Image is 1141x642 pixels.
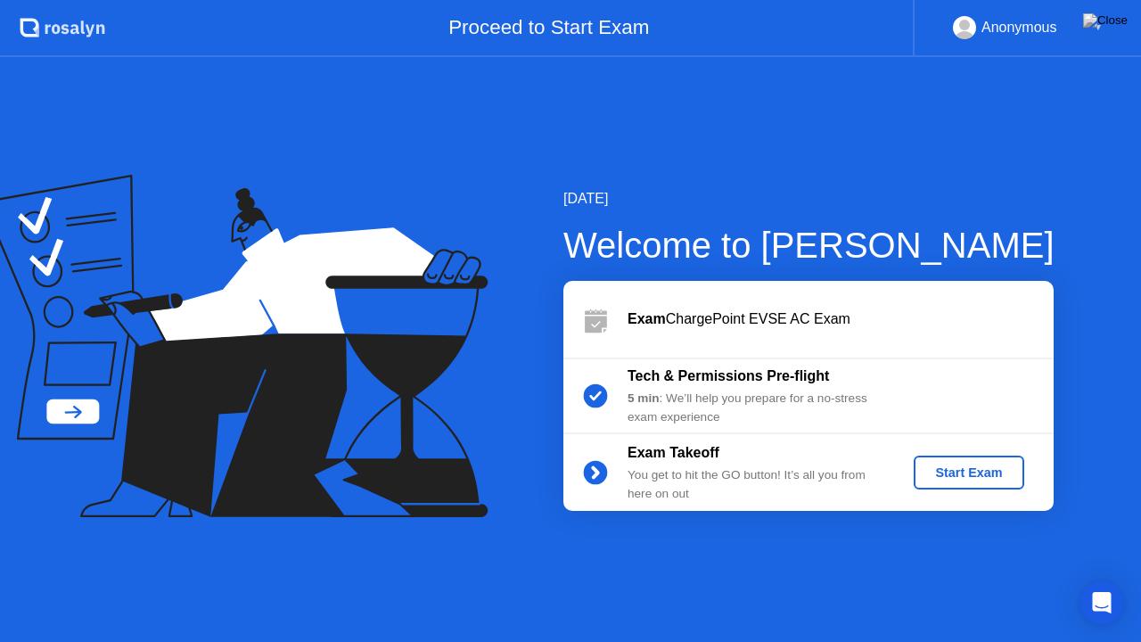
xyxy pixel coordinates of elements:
[628,309,1054,330] div: ChargePoint EVSE AC Exam
[628,466,884,503] div: You get to hit the GO button! It’s all you from here on out
[563,218,1055,272] div: Welcome to [PERSON_NAME]
[921,465,1016,480] div: Start Exam
[628,390,884,426] div: : We’ll help you prepare for a no-stress exam experience
[628,391,660,405] b: 5 min
[981,16,1057,39] div: Anonymous
[563,188,1055,210] div: [DATE]
[1083,13,1128,28] img: Close
[1080,581,1123,624] div: Open Intercom Messenger
[628,368,829,383] b: Tech & Permissions Pre-flight
[628,445,719,460] b: Exam Takeoff
[628,311,666,326] b: Exam
[914,456,1023,490] button: Start Exam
